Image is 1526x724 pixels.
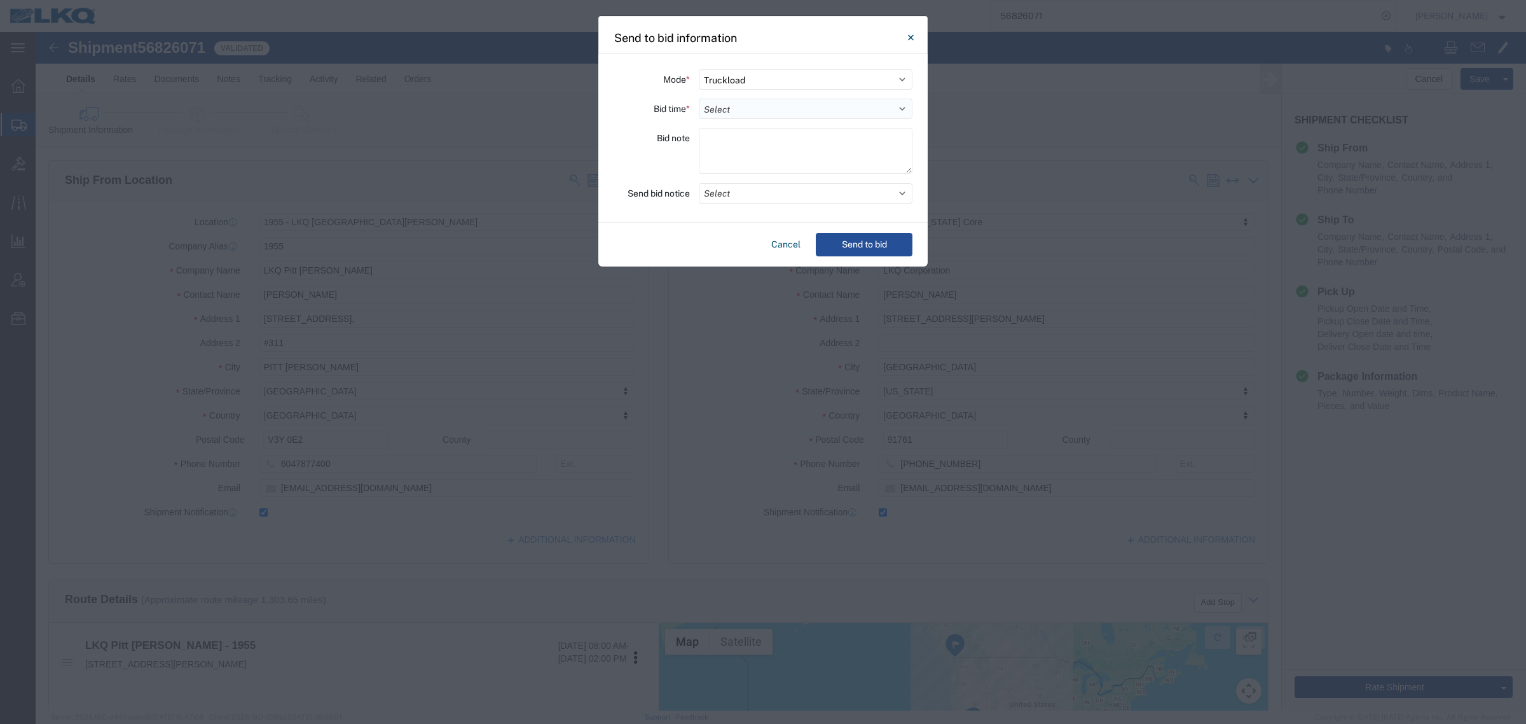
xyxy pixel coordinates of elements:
[654,99,690,119] label: Bid time
[657,128,690,148] label: Bid note
[614,29,737,46] h4: Send to bid information
[628,183,690,204] label: Send bid notice
[816,233,912,256] button: Send to bid
[663,69,690,90] label: Mode
[699,183,912,204] button: Select
[898,25,923,50] button: Close
[766,233,806,256] button: Cancel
